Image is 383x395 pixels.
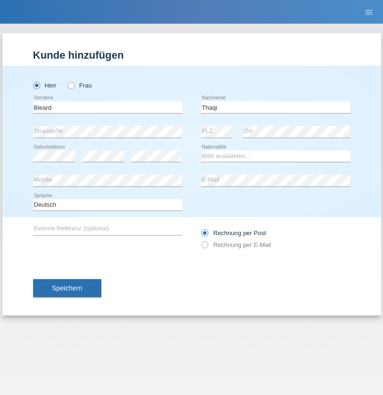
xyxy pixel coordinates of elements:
[33,49,350,61] h1: Kunde hinzufügen
[52,284,82,292] span: Speichern
[68,82,74,88] input: Frau
[33,279,101,297] button: Speichern
[201,229,207,241] input: Rechnung per Post
[33,82,39,88] input: Herr
[201,241,271,248] label: Rechnung per E-Mail
[201,241,207,253] input: Rechnung per E-Mail
[359,9,378,15] a: menu
[364,8,374,17] i: menu
[68,82,92,89] label: Frau
[201,229,266,237] label: Rechnung per Post
[33,82,57,89] label: Herr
